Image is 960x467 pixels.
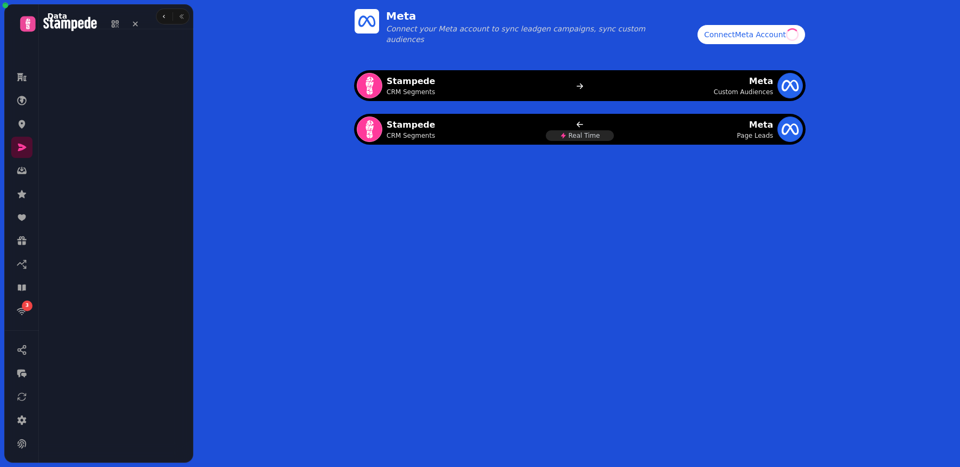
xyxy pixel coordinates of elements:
[713,75,773,88] p: Meta
[387,88,435,96] p: CRM Segments
[387,75,435,88] p: Stampede
[697,24,806,45] a: ConnectMeta Account
[737,131,773,140] p: Page Leads
[387,119,435,131] p: Stampede
[569,131,600,140] p: Real Time
[737,119,773,131] p: Meta
[387,131,435,140] p: CRM Segments
[704,29,786,40] div: Connect Meta Account
[11,301,32,322] a: 3
[47,11,67,21] h2: Data
[713,88,773,96] p: Custom Audiences
[26,302,29,310] span: 3
[386,23,659,45] p: Connect your Meta account to sync leadgen campaigns, sync custom audiences
[386,9,590,23] h2: Meta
